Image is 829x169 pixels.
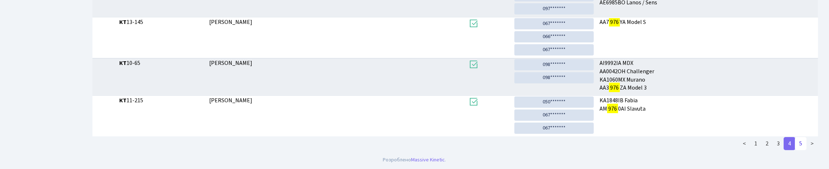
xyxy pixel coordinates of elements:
b: КТ [119,96,127,104]
a: > [806,137,818,150]
span: [PERSON_NAME] [209,96,252,104]
mark: 976 [609,17,620,27]
a: < [738,137,750,150]
span: [PERSON_NAME] [209,59,252,67]
a: 5 [795,137,807,150]
b: КТ [119,59,127,67]
span: KA1848IB Fabia AM 0AI Slavuta [600,96,815,113]
span: 11-215 [119,96,203,105]
a: 1 [750,137,762,150]
span: [PERSON_NAME] [209,18,252,26]
b: КТ [119,18,127,26]
span: АА7 YA Model S [600,18,815,26]
mark: 976 [609,83,620,93]
span: АІ9992ІА MDX AA0042OH Challenger KA1060MX Murano АА3 ZA Model 3 [600,59,815,92]
mark: 976 [607,104,618,114]
a: Massive Kinetic [411,156,445,164]
a: 4 [784,137,795,150]
span: 13-145 [119,18,203,26]
a: 3 [772,137,784,150]
a: 2 [761,137,773,150]
span: 10-65 [119,59,203,67]
div: Розроблено . [383,156,446,164]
